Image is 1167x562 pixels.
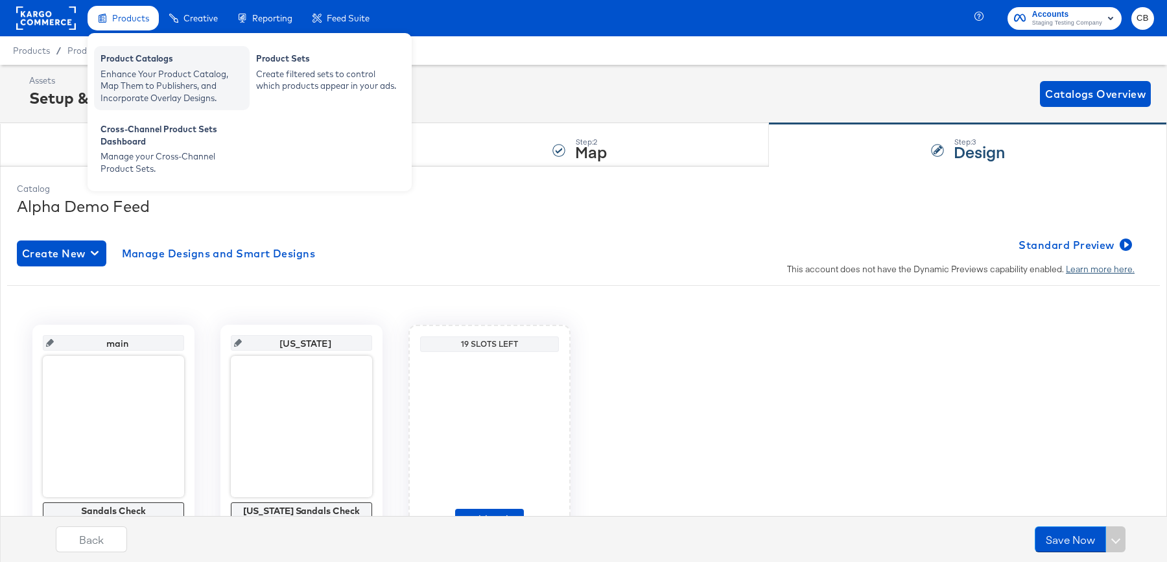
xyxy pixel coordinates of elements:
[1131,7,1154,30] button: CB
[1040,81,1151,107] button: Catalogs Overview
[1019,236,1129,254] span: Standard Preview
[575,137,607,146] div: Step: 2
[575,141,607,162] strong: Map
[50,45,67,56] span: /
[1137,11,1149,26] span: CB
[1008,7,1122,30] button: AccountsStaging Testing Company
[17,240,106,266] button: Create New
[29,87,192,109] div: Setup & Map Catalog
[1066,263,1135,275] a: Learn more here.
[1045,85,1146,103] span: Catalogs Overview
[1032,18,1102,29] span: Staging Testing Company
[22,244,101,263] span: Create New
[954,141,1005,162] strong: Design
[17,195,1150,217] div: Alpha Demo Feed
[29,75,192,87] div: Assets
[252,13,292,23] span: Reporting
[67,45,139,56] a: Product Catalogs
[954,137,1005,146] div: Step: 3
[1032,8,1102,21] span: Accounts
[117,240,321,266] button: Manage Designs and Smart Designs
[183,13,218,23] span: Creative
[17,183,1150,195] div: Catalog
[13,45,50,56] span: Products
[423,339,556,349] div: 19 Slots Left
[1035,526,1106,552] button: Save Now
[112,13,149,23] span: Products
[327,13,370,23] span: Feed Suite
[122,244,316,263] span: Manage Designs and Smart Designs
[787,263,1135,275] span: This account does not have the Dynamic Previews capability enabled.
[56,526,127,552] button: Back
[1013,232,1135,258] button: Standard Preview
